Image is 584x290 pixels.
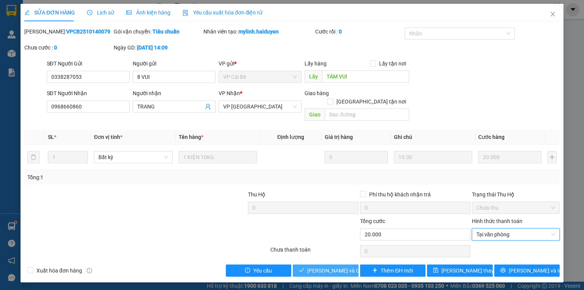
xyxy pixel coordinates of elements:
span: Tên hàng [179,134,203,140]
button: plusThêm ĐH mới [360,265,426,277]
span: Bất kỳ [98,151,168,163]
span: Cước hàng [478,134,505,140]
b: Tiêu chuẩn [152,29,179,35]
div: Người gửi [133,59,216,68]
span: [PERSON_NAME] và In [509,266,562,275]
div: SĐT Người Gửi [47,59,130,68]
span: Thu Hộ [248,191,265,198]
span: save [433,268,438,274]
button: exclamation-circleYêu cầu [226,265,292,277]
span: Yêu cầu [253,266,272,275]
span: Chưa thu [476,202,555,214]
span: info-circle [87,268,92,273]
input: 0 [478,151,541,163]
span: plus [372,268,378,274]
span: user-add [205,104,211,110]
input: 0 [325,151,388,163]
span: Ảnh kiện hàng [126,10,170,16]
div: Ngày GD: [114,43,202,52]
button: check[PERSON_NAME] và Giao hàng [293,265,359,277]
div: Gói vận chuyển: [114,27,202,36]
span: exclamation-circle [245,268,250,274]
span: Đơn vị tính [94,134,122,140]
label: Hình thức thanh toán [472,218,522,224]
button: plus [547,151,557,163]
div: Nhân viên tạo: [203,27,314,36]
span: SL [48,134,54,140]
b: mylinh.haiduyen [238,29,279,35]
div: Tổng: 1 [27,173,226,182]
input: Ghi Chú [394,151,472,163]
span: VP Sài Gòn [223,101,297,112]
input: VD: Bàn, Ghế [179,151,257,163]
th: Ghi chú [391,130,475,145]
span: Lấy tận nơi [376,59,409,68]
span: Định lượng [277,134,304,140]
span: clock-circle [87,10,92,15]
button: printer[PERSON_NAME] và In [494,265,560,277]
span: edit [24,10,30,15]
b: 0 [54,45,57,51]
div: VP gửi [219,59,302,68]
span: printer [500,268,506,274]
input: Dọc đường [325,108,409,121]
span: VP Cái Bè [223,71,297,83]
button: Close [542,4,563,25]
span: Giao hàng [305,90,329,96]
span: [PERSON_NAME] thay đổi [441,266,502,275]
span: SỬA ĐƠN HÀNG [24,10,75,16]
span: close [550,11,556,17]
span: Thêm ĐH mới [381,266,413,275]
span: Yêu cầu xuất hóa đơn điện tử [182,10,263,16]
button: delete [27,151,40,163]
span: Phí thu hộ khách nhận trả [366,190,434,199]
b: VPCB2510140079 [66,29,110,35]
span: Tại văn phòng [476,229,555,240]
b: 0 [339,29,342,35]
span: Xuất hóa đơn hàng [33,266,85,275]
span: VP Nhận [219,90,240,96]
span: Giá trị hàng [325,134,353,140]
button: save[PERSON_NAME] thay đổi [427,265,493,277]
input: Dọc đường [322,70,409,83]
span: Giao [305,108,325,121]
span: Lịch sử [87,10,114,16]
div: Trạng thái Thu Hộ [472,190,560,199]
div: Chưa thanh toán [270,245,359,259]
img: icon [182,10,189,16]
div: Chưa cước : [24,43,112,52]
div: SĐT Người Nhận [47,89,130,97]
span: Lấy hàng [305,61,327,67]
b: [DATE] 14:09 [137,45,168,51]
span: picture [126,10,132,15]
div: Người nhận [133,89,216,97]
span: [GEOGRAPHIC_DATA] tận nơi [333,97,409,106]
div: Cước rồi : [315,27,403,36]
span: Tổng cước [360,218,385,224]
div: [PERSON_NAME]: [24,27,112,36]
span: [PERSON_NAME] và Giao hàng [307,266,380,275]
span: Lấy [305,70,322,83]
span: check [299,268,304,274]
